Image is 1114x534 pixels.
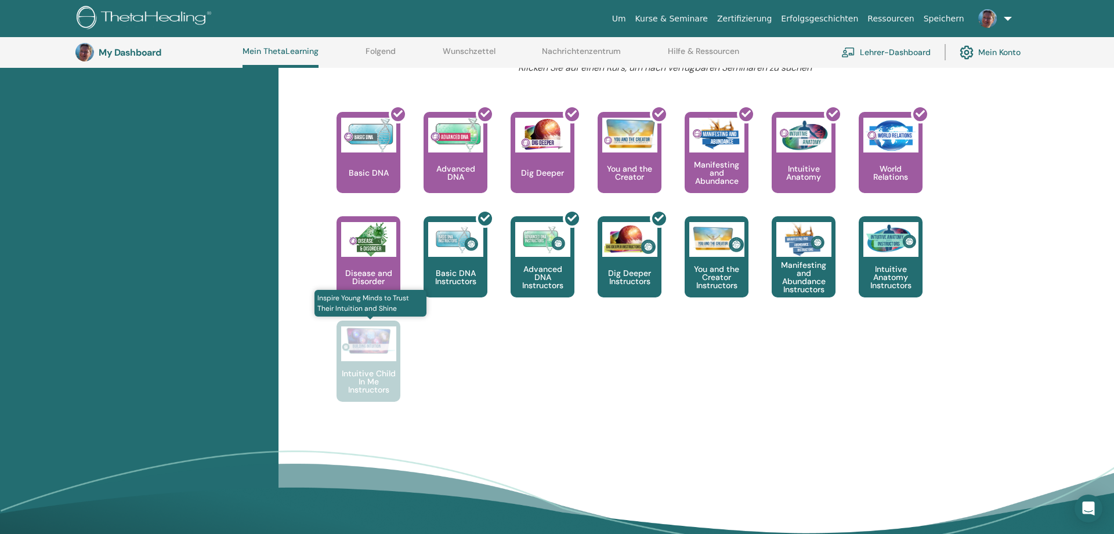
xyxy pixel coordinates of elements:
[341,118,396,152] img: Basic DNA
[859,216,923,321] a: Intuitive Anatomy Instructors Intuitive Anatomy Instructors
[772,165,835,181] p: Intuitive Anatomy
[598,216,661,321] a: Dig Deeper Instructors Dig Deeper Instructors
[314,290,426,317] span: Inspire Young Minds to Trust Their Intuition and Shine
[772,216,835,321] a: Manifesting and Abundance Instructors Manifesting and Abundance Instructors
[424,165,487,181] p: Advanced DNA
[631,8,712,30] a: Kurse & Seminare
[776,222,831,257] img: Manifesting and Abundance Instructors
[598,112,661,216] a: You and the Creator You and the Creator
[341,222,396,257] img: Disease and Disorder
[776,118,831,152] img: Intuitive Anatomy
[337,369,400,394] p: Intuitive Child In Me Instructors
[863,222,918,257] img: Intuitive Anatomy Instructors
[337,321,400,425] a: Inspire Young Minds to Trust Their Intuition and Shine Intuitive Child In Me Instructors Intuitiv...
[424,112,487,216] a: Advanced DNA Advanced DNA
[341,326,396,355] img: Intuitive Child In Me Instructors
[841,39,931,65] a: Lehrer-Dashboard
[511,216,574,321] a: Advanced DNA Instructors Advanced DNA Instructors
[602,118,657,150] img: You and the Creator
[859,165,923,181] p: World Relations
[99,47,215,58] h3: My Dashboard
[515,222,570,257] img: Advanced DNA Instructors
[960,39,1021,65] a: Mein Konto
[772,112,835,216] a: Intuitive Anatomy Intuitive Anatomy
[689,118,744,152] img: Manifesting and Abundance
[689,222,744,257] img: You and the Creator Instructors
[685,265,748,289] p: You and the Creator Instructors
[978,9,997,28] img: default.jpg
[668,46,739,65] a: Hilfe & Ressourcen
[428,222,483,257] img: Basic DNA Instructors
[337,112,400,216] a: Basic DNA Basic DNA
[919,8,969,30] a: Speichern
[511,265,574,289] p: Advanced DNA Instructors
[776,8,863,30] a: Erfolgsgeschichten
[685,112,748,216] a: Manifesting and Abundance Manifesting and Abundance
[685,216,748,321] a: You and the Creator Instructors You and the Creator Instructors
[388,61,942,75] p: Klicken Sie auf einen Kurs, um nach verfügbaren Seminaren zu suchen
[337,269,400,285] p: Disease and Disorder
[863,8,918,30] a: Ressourcen
[602,222,657,257] img: Dig Deeper Instructors
[1075,495,1102,522] div: Open Intercom Messenger
[516,169,569,177] p: Dig Deeper
[772,261,835,293] p: Manifesting and Abundance Instructors
[598,165,661,181] p: You and the Creator
[243,46,319,68] a: Mein ThetaLearning
[337,216,400,321] a: Disease and Disorder Disease and Disorder
[542,46,621,65] a: Nachrichtenzentrum
[685,161,748,185] p: Manifesting and Abundance
[511,112,574,216] a: Dig Deeper Dig Deeper
[424,269,487,285] p: Basic DNA Instructors
[841,47,855,57] img: chalkboard-teacher.svg
[77,6,215,32] img: logo.png
[863,118,918,152] img: World Relations
[607,8,631,30] a: Um
[366,46,396,65] a: Folgend
[428,118,483,152] img: Advanced DNA
[598,269,661,285] p: Dig Deeper Instructors
[443,46,495,65] a: Wunschzettel
[859,112,923,216] a: World Relations World Relations
[75,43,94,61] img: default.jpg
[515,118,570,152] img: Dig Deeper
[712,8,776,30] a: Zertifizierung
[859,265,923,289] p: Intuitive Anatomy Instructors
[960,42,974,62] img: cog.svg
[424,216,487,321] a: Basic DNA Instructors Basic DNA Instructors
